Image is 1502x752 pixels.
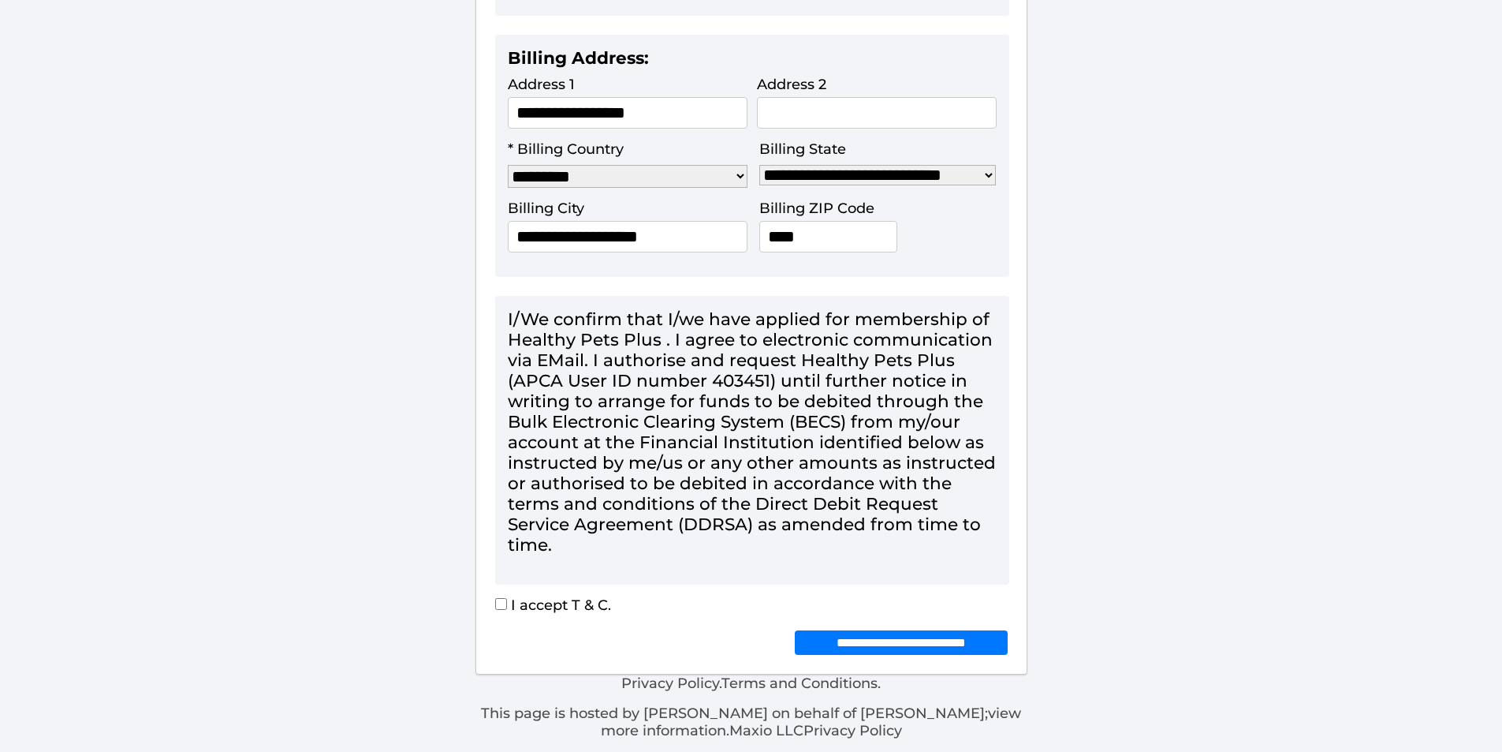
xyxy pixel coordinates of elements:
[475,705,1027,739] p: This page is hosted by [PERSON_NAME] on behalf of [PERSON_NAME]; Maxio LLC
[757,76,826,93] label: Address 2
[508,200,584,217] label: Billing City
[508,76,575,93] label: Address 1
[508,140,624,158] label: * Billing Country
[495,598,507,610] input: I accept T & C.
[621,675,719,692] a: Privacy Policy
[508,47,997,76] h2: Billing Address:
[475,675,1027,739] div: . .
[803,722,902,739] a: Privacy Policy
[508,309,997,555] div: I/We confirm that I/we have applied for membership of Healthy Pets Plus . I agree to electronic c...
[601,705,1022,739] a: view more information.
[721,675,878,692] a: Terms and Conditions
[495,597,611,614] label: I accept T & C.
[759,140,846,158] label: Billing State
[759,200,874,217] label: Billing ZIP Code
